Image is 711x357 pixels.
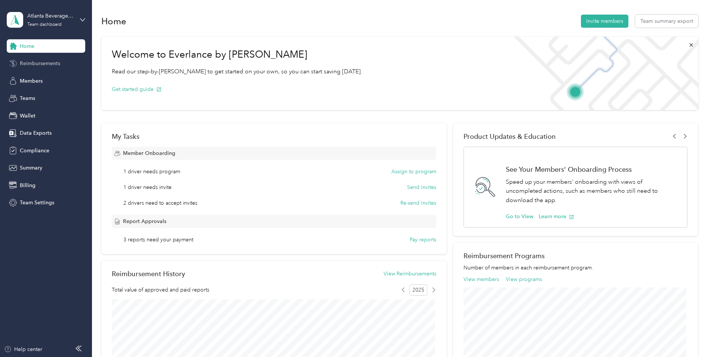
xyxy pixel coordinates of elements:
iframe: Everlance-gr Chat Button Frame [669,315,711,357]
span: Team Settings [20,199,54,207]
span: 3 reports need your payment [123,236,193,244]
span: Teams [20,94,35,102]
img: Welcome to everlance [506,37,698,110]
span: 2025 [409,284,427,296]
div: My Tasks [112,132,436,140]
span: Compliance [20,147,49,155]
button: Get started guide [112,85,161,93]
p: Number of members in each reimbursement program. [464,264,687,272]
span: 1 driver needs invite [123,183,172,191]
button: Re-send invites [400,199,436,207]
button: Send invites [407,183,436,191]
span: Product Updates & Education [464,132,556,140]
button: Help center [4,345,42,353]
h1: Home [101,17,126,25]
span: Reimbursements [20,59,60,67]
span: Members [20,77,43,85]
button: Go to View [506,213,533,220]
span: Billing [20,181,36,189]
span: Report Approvals [123,217,166,225]
span: Member Onboarding [123,149,175,157]
h2: Reimbursement Programs [464,252,687,260]
span: Total value of approved and paid reports [112,286,209,294]
span: Data Exports [20,129,52,137]
button: View programs [506,275,542,283]
button: View members [464,275,499,283]
p: Read our step-by-[PERSON_NAME] to get started on your own, so you can start saving [DATE]. [112,67,362,76]
button: Invite members [581,15,628,28]
span: Home [20,42,34,50]
h1: Welcome to Everlance by [PERSON_NAME] [112,49,362,61]
p: Speed up your members' onboarding with views of uncompleted actions, such as members who still ne... [506,177,679,205]
span: Summary [20,164,42,172]
button: Team summary export [635,15,698,28]
h1: See Your Members' Onboarding Process [506,165,679,173]
button: Learn more [539,213,574,220]
button: View Reimbursements [384,270,436,278]
span: Wallet [20,112,36,120]
div: Team dashboard [27,22,62,27]
button: Assign to program [391,168,436,176]
h2: Reimbursement History [112,270,185,278]
div: Atlanta Beverage Company [27,12,74,20]
span: 1 driver needs program [123,168,180,176]
span: 2 drivers need to accept invites [123,199,197,207]
button: Pay reports [410,236,436,244]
